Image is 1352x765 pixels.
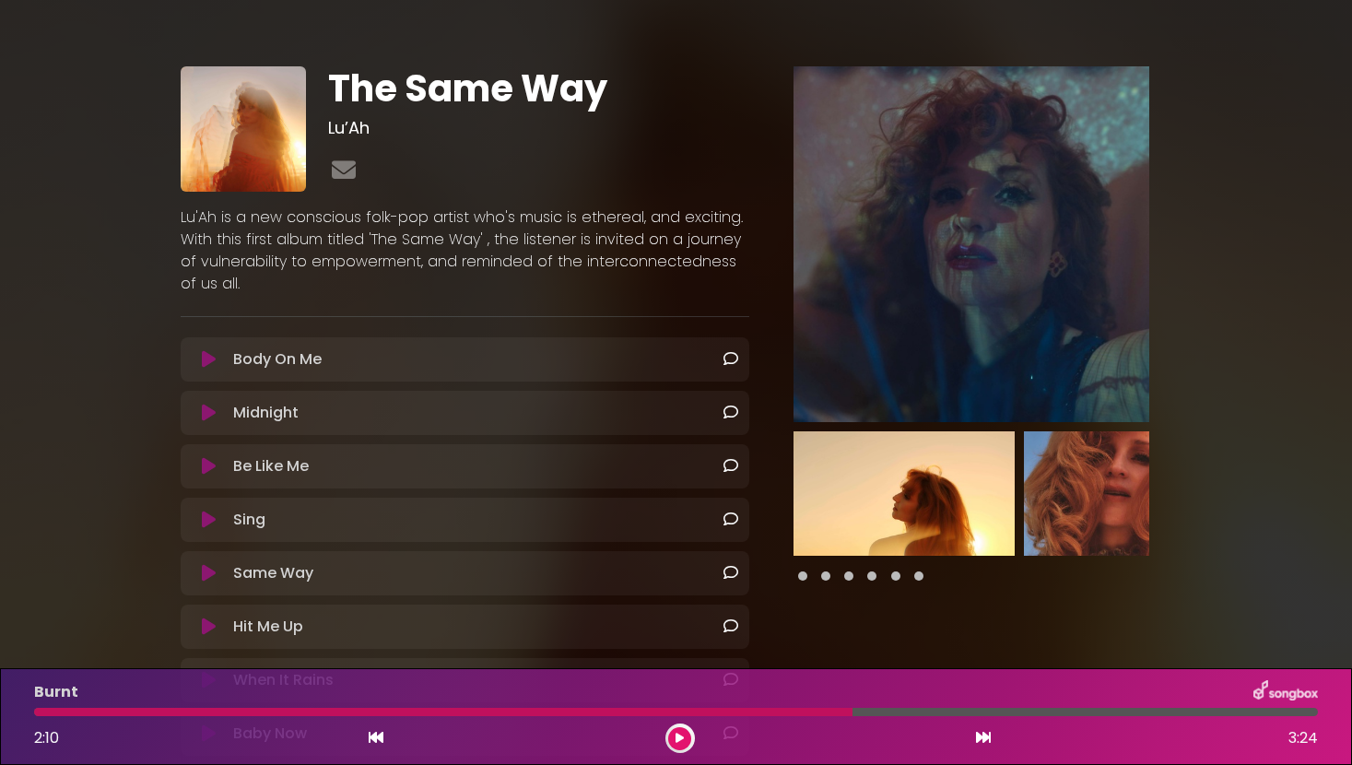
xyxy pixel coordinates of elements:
p: Sing [233,509,265,531]
p: Lu'Ah is a new conscious folk-pop artist who's music is ethereal, and exciting. With this first a... [181,206,750,295]
p: Body On Me [233,348,322,371]
span: 3:24 [1288,727,1318,749]
img: kZq4dwdARc6DdWnfd2mw [181,66,306,192]
h1: The Same Way [328,66,749,111]
span: 2:10 [34,727,59,748]
p: Midnight [233,402,299,424]
h3: Lu’Ah [328,118,749,138]
p: Be Like Me [233,455,309,477]
img: songbox-logo-white.png [1253,680,1318,704]
img: eExlhzcSdahVESdAeJiH [1024,431,1245,556]
img: Main Media [794,66,1149,422]
p: Same Way [233,562,313,584]
p: Hit Me Up [233,616,303,638]
p: Burnt [34,681,78,703]
img: 4ssFRILrSmiHyOJxFADs [794,431,1015,556]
